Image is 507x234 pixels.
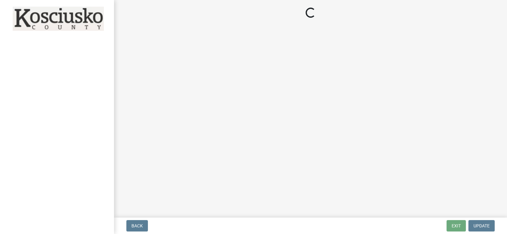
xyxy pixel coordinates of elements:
button: Update [468,220,495,231]
button: Exit [447,220,466,231]
span: Update [473,223,490,228]
span: Back [131,223,143,228]
button: Back [126,220,148,231]
img: Kosciusko County, Indiana [13,7,104,31]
